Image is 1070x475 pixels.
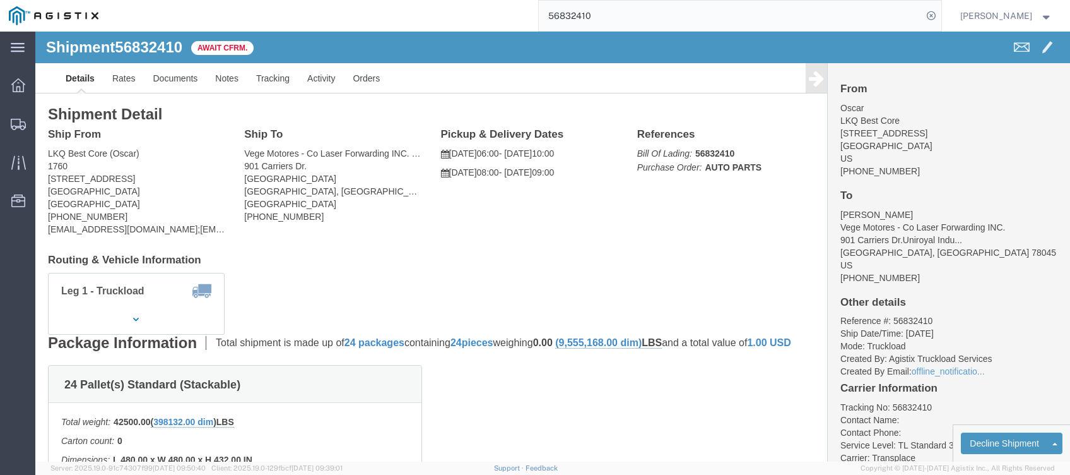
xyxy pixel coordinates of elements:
span: [DATE] 09:39:01 [291,464,343,472]
span: Jorge Hinojosa [960,9,1032,23]
span: [DATE] 09:50:40 [153,464,206,472]
img: logo [9,6,98,25]
a: Feedback [526,464,558,472]
span: Client: 2025.19.0-129fbcf [211,464,343,472]
span: Server: 2025.19.0-91c74307f99 [50,464,206,472]
input: Search for shipment number, reference number [539,1,922,31]
button: [PERSON_NAME] [960,8,1053,23]
a: Support [494,464,526,472]
iframe: FS Legacy Container [35,32,1070,462]
span: Copyright © [DATE]-[DATE] Agistix Inc., All Rights Reserved [861,463,1055,474]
